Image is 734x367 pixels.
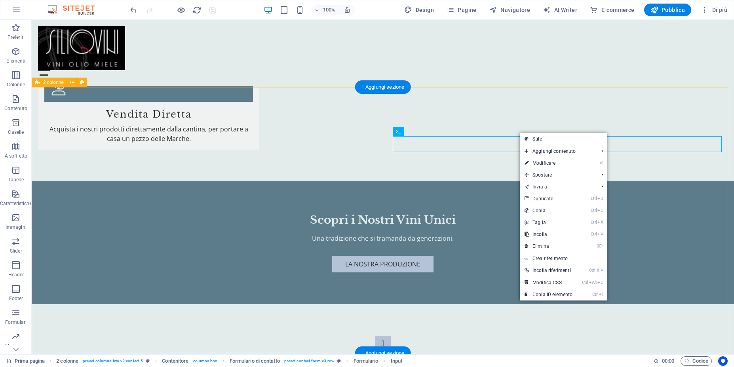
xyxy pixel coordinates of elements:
[10,248,22,254] p: Slider
[520,157,577,169] a: ⏎Modificare
[589,280,597,285] i: Alt
[644,4,692,16] button: Pubblica
[587,4,637,16] button: E-commerce
[654,356,675,366] h6: Tempo sessione
[355,346,411,360] div: + Aggiungi sezione
[43,80,64,85] span: 2 colonne
[520,240,577,252] a: ⌦Elimina
[355,80,411,94] div: + Aggiungi sezione
[601,268,603,273] i: V
[7,82,25,88] p: Colonne
[8,272,24,278] p: Header
[5,343,27,349] p: Marketing
[5,319,27,325] p: Formulari
[520,205,577,217] a: CtrlCCopia
[6,356,45,366] a: Fai clic per annullare la selezione. Doppio clic per aprire le pagine
[82,356,143,366] span: . preset-columns-two-v2-contact-5
[401,4,437,16] div: Design (Ctrl+Alt+Y)
[591,208,597,213] i: Ctrl
[489,6,530,14] span: Navigatore
[443,4,480,16] button: Pagine
[597,280,603,285] i: C
[146,359,150,363] i: Questo elemento è un preset personalizzabile
[520,169,595,181] span: Spostare
[391,356,402,366] span: Fai clic per selezionare. Doppio clic per modificare
[591,220,597,225] i: Ctrl
[6,224,27,230] p: Immagini
[520,264,577,276] a: Ctrl⇧VIncolla riferimenti
[520,228,577,240] a: CtrlVIncolla
[597,232,603,237] i: V
[129,6,138,15] i: Annulla: Cambia testo (Ctrl+Z)
[520,277,577,289] a: CtrlAltCModifica CSS
[192,6,202,15] i: Ricarica la pagina
[599,292,603,297] i: I
[592,292,599,297] i: Ctrl
[6,58,25,64] p: Elementi
[650,6,685,14] span: Pubblica
[520,253,607,264] a: Crea riferimento
[162,356,188,366] span: Fai clic per selezionare. Doppio clic per modificare
[698,4,730,16] button: Di più
[591,232,597,237] i: Ctrl
[684,356,708,366] span: Codice
[597,243,603,249] i: ⌦
[701,6,727,14] span: Di più
[56,356,78,366] span: Fai clic per selezionare. Doppio clic per modificare
[344,6,351,13] i: Quando ridimensioni, regola automaticamente il livello di zoom in modo che corrisponda al disposi...
[590,6,634,14] span: E-commerce
[447,6,477,14] span: Pagine
[667,358,669,364] span: :
[520,145,595,157] span: Aggiungi contenuto
[597,208,603,213] i: C
[129,5,138,15] button: undo
[311,5,339,15] button: 100%
[230,356,280,366] span: Fai clic per selezionare. Doppio clic per modificare
[582,280,588,285] i: Ctrl
[192,356,217,366] span: . columns-box
[323,5,336,15] h6: 100%
[4,105,27,112] p: Contenuto
[520,217,577,228] a: CtrlXTaglia
[5,153,27,159] p: A soffietto
[589,268,595,273] i: Ctrl
[354,356,378,366] span: Fai clic per selezionare. Doppio clic per modificare
[401,4,437,16] button: Design
[192,5,202,15] button: reload
[599,160,603,165] i: ⏎
[337,359,341,363] i: Questo elemento è un preset personalizzabile
[520,181,595,193] a: Invia a
[520,193,577,205] a: CtrlDDuplicato
[591,196,597,201] i: Ctrl
[46,5,105,15] img: Editor Logo
[8,34,25,40] p: Preferiti
[176,5,186,15] button: Clicca qui per lasciare la modalità di anteprima e continuare la modifica
[520,133,607,145] a: Stile
[9,295,23,302] p: Footer
[540,4,580,16] button: AI Writer
[283,356,335,366] span: . preset-contact-form-v3-row
[520,289,577,300] a: CtrlICopia ID elemento
[597,196,603,201] i: D
[56,356,402,366] nav: breadcrumb
[8,129,24,135] p: Caselle
[718,356,728,366] button: Usercentrics
[8,177,24,183] p: Tabelle
[543,6,577,14] span: AI Writer
[404,6,434,14] span: Design
[486,4,533,16] button: Navigatore
[597,220,603,225] i: X
[596,268,600,273] i: ⇧
[662,356,674,366] span: 00 00
[681,356,712,366] button: Codice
